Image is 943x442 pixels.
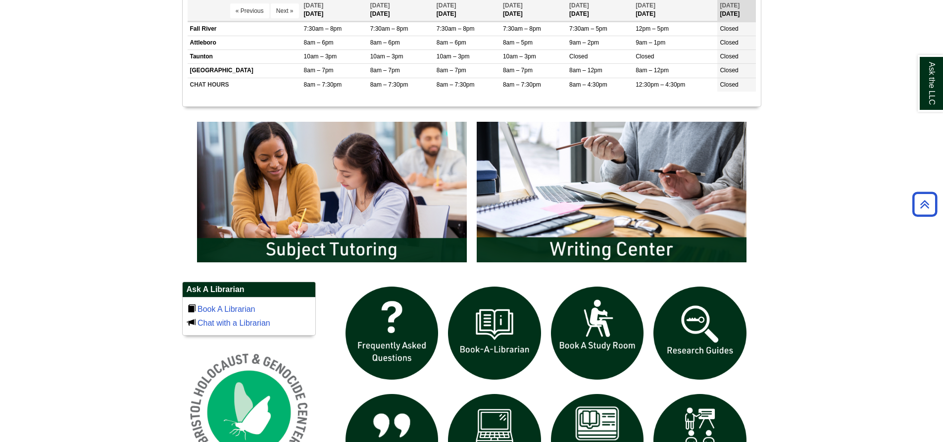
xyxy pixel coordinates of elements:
img: frequently asked questions [341,282,444,385]
td: [GEOGRAPHIC_DATA] [188,64,301,78]
span: 8am – 12pm [569,67,602,74]
span: 8am – 7:30pm [437,81,475,88]
span: Closed [636,53,654,60]
span: 8am – 7:30pm [370,81,408,88]
span: 8am – 7pm [370,67,400,74]
span: 10am – 3pm [370,53,403,60]
span: Closed [720,67,738,74]
span: 8am – 7:30pm [304,81,342,88]
img: Research Guides icon links to research guides web page [648,282,751,385]
td: Attleboro [188,36,301,50]
span: 7:30am – 8pm [437,25,475,32]
span: [DATE] [370,2,390,9]
span: 8am – 5pm [503,39,533,46]
span: 8am – 4:30pm [569,81,607,88]
td: Fall River [188,22,301,36]
span: 7:30am – 8pm [304,25,342,32]
span: 7:30am – 8pm [370,25,408,32]
a: Chat with a Librarian [198,319,270,327]
td: CHAT HOURS [188,78,301,92]
span: 8am – 7pm [304,67,334,74]
span: [DATE] [304,2,324,9]
img: Subject Tutoring Information [192,117,472,267]
span: Closed [720,25,738,32]
button: Next » [271,3,299,18]
span: [DATE] [437,2,456,9]
span: 10am – 3pm [437,53,470,60]
span: 8am – 7pm [503,67,533,74]
img: Book a Librarian icon links to book a librarian web page [443,282,546,385]
span: 12pm – 5pm [636,25,669,32]
span: 9am – 2pm [569,39,599,46]
a: Back to Top [909,197,941,211]
span: [DATE] [503,2,523,9]
span: [DATE] [636,2,655,9]
span: 7:30am – 5pm [569,25,607,32]
span: 9am – 1pm [636,39,665,46]
span: 8am – 7pm [437,67,466,74]
img: Writing Center Information [472,117,751,267]
span: 8am – 6pm [304,39,334,46]
span: [DATE] [569,2,589,9]
td: Taunton [188,50,301,64]
span: 7:30am – 8pm [503,25,541,32]
span: 8am – 12pm [636,67,669,74]
span: [DATE] [720,2,740,9]
span: Closed [720,39,738,46]
span: 8am – 7:30pm [503,81,541,88]
h2: Ask A Librarian [183,282,315,297]
span: Closed [720,81,738,88]
span: 10am – 3pm [304,53,337,60]
span: 10am – 3pm [503,53,536,60]
img: book a study room icon links to book a study room web page [546,282,649,385]
span: Closed [569,53,588,60]
span: 12:30pm – 4:30pm [636,81,685,88]
a: Book A Librarian [198,305,255,313]
span: Closed [720,53,738,60]
span: 8am – 6pm [370,39,400,46]
button: « Previous [230,3,269,18]
span: 8am – 6pm [437,39,466,46]
div: slideshow [192,117,751,272]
